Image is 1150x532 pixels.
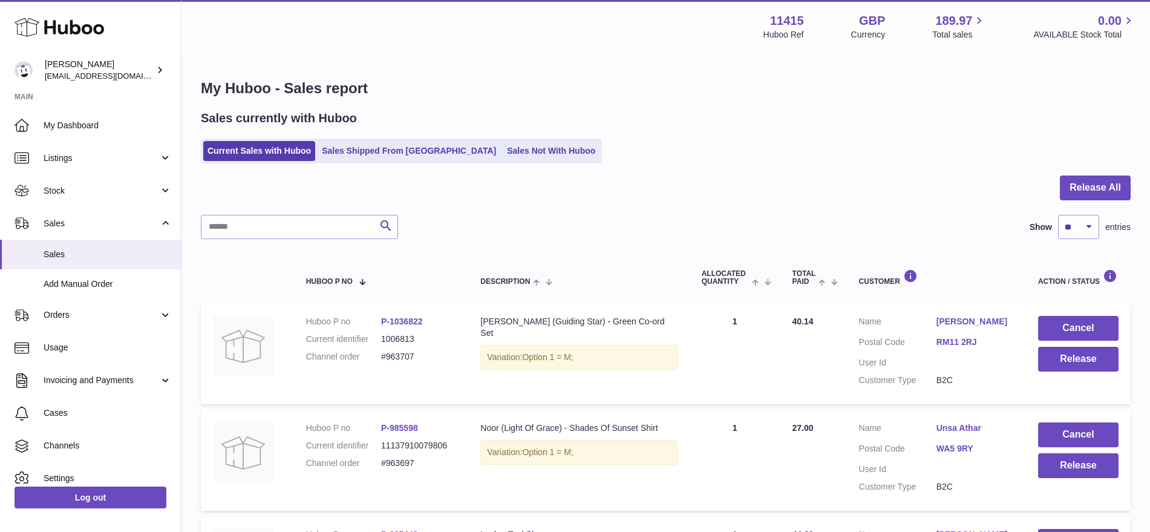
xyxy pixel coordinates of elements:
span: Invoicing and Payments [44,375,159,386]
button: Release [1038,347,1119,372]
dt: Current identifier [306,333,381,345]
td: 1 [690,304,780,404]
label: Show [1030,222,1052,233]
a: Log out [15,487,166,508]
button: Release All [1060,176,1131,200]
dt: Postal Code [859,337,936,351]
dd: 1006813 [381,333,456,345]
div: Huboo Ref [763,29,804,41]
span: entries [1105,222,1131,233]
a: RM11 2RJ [936,337,1014,348]
a: P-985598 [381,423,418,433]
div: Noor (Light Of Grace) - Shades Of Sunset Shirt [480,422,677,434]
button: Cancel [1038,316,1119,341]
div: Action / Status [1038,269,1119,286]
span: Listings [44,153,159,164]
td: 1 [690,410,780,511]
dd: #963697 [381,458,456,469]
span: 27.00 [792,423,814,433]
span: Stock [44,185,159,197]
div: [PERSON_NAME] [45,59,154,82]
span: Cases [44,407,172,419]
span: Description [480,278,530,286]
a: Current Sales with Huboo [203,141,315,161]
dt: Huboo P no [306,422,381,434]
div: [PERSON_NAME] (Guiding Star) - Green Co-ord Set [480,316,677,339]
h1: My Huboo - Sales report [201,79,1131,98]
a: Sales Shipped From [GEOGRAPHIC_DATA] [318,141,500,161]
span: Total paid [792,270,816,286]
dt: Name [859,316,936,330]
span: Channels [44,440,172,452]
dd: B2C [936,481,1014,493]
button: Release [1038,453,1119,478]
img: care@shopmanto.uk [15,61,33,79]
dt: Customer Type [859,481,936,493]
img: no-photo.jpg [213,316,273,376]
dt: Channel order [306,351,381,363]
div: Customer [859,269,1014,286]
dt: User Id [859,464,936,475]
a: Sales Not With Huboo [503,141,600,161]
span: Add Manual Order [44,278,172,290]
dt: Name [859,422,936,437]
dt: Customer Type [859,375,936,386]
a: WA5 9RY [936,443,1014,455]
a: 0.00 AVAILABLE Stock Total [1033,13,1135,41]
dd: B2C [936,375,1014,386]
button: Cancel [1038,422,1119,447]
strong: GBP [859,13,885,29]
span: Option 1 = M; [522,352,573,362]
dt: User Id [859,357,936,369]
h2: Sales currently with Huboo [201,110,357,126]
a: P-1036822 [381,317,423,326]
span: [EMAIL_ADDRESS][DOMAIN_NAME] [45,71,178,80]
span: Sales [44,249,172,260]
dt: Current identifier [306,440,381,452]
dt: Huboo P no [306,316,381,327]
span: Huboo P no [306,278,353,286]
span: My Dashboard [44,120,172,131]
dt: Channel order [306,458,381,469]
div: Variation: [480,440,677,465]
span: Orders [44,309,159,321]
span: 189.97 [935,13,972,29]
dt: Postal Code [859,443,936,458]
span: Usage [44,342,172,353]
a: 189.97 Total sales [932,13,986,41]
span: AVAILABLE Stock Total [1033,29,1135,41]
span: ALLOCATED Quantity [702,270,750,286]
a: [PERSON_NAME] [936,316,1014,327]
span: 40.14 [792,317,814,326]
img: no-photo.jpg [213,422,273,483]
span: Settings [44,473,172,484]
div: Variation: [480,345,677,370]
dd: #963707 [381,351,456,363]
dd: 11137910079806 [381,440,456,452]
span: Option 1 = M; [522,447,573,457]
strong: 11415 [770,13,804,29]
span: Sales [44,218,159,229]
a: Unsa Athar [936,422,1014,434]
span: Total sales [932,29,986,41]
div: Currency [851,29,886,41]
span: 0.00 [1098,13,1122,29]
